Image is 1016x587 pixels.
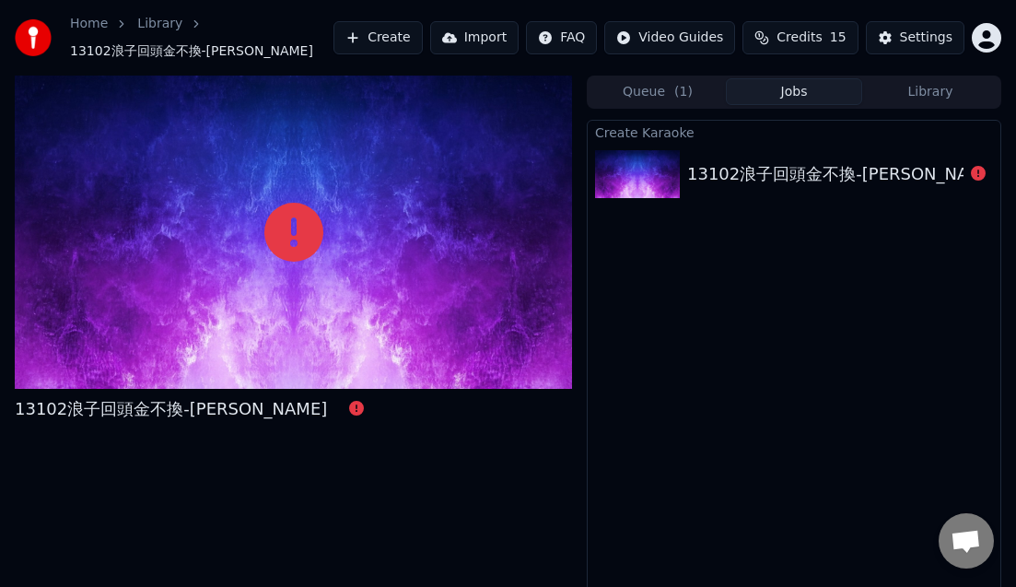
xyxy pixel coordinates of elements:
button: Create [333,21,423,54]
span: 15 [830,29,847,47]
button: Jobs [726,78,862,105]
button: Library [862,78,998,105]
div: Create Karaoke [588,121,1000,143]
span: Credits [777,29,822,47]
button: Import [430,21,519,54]
a: Library [137,15,182,33]
img: youka [15,19,52,56]
button: Video Guides [604,21,735,54]
span: ( 1 ) [674,83,693,101]
button: FAQ [526,21,597,54]
div: 13102浪子回頭金不換-[PERSON_NAME] [15,396,327,422]
a: Home [70,15,108,33]
button: Settings [866,21,964,54]
div: 13102浪子回頭金不換-[PERSON_NAME] [687,161,999,187]
nav: breadcrumb [70,15,333,61]
div: Settings [900,29,952,47]
div: Open chat [939,513,994,569]
button: Credits15 [742,21,858,54]
button: Queue [590,78,726,105]
span: 13102浪子回頭金不換-[PERSON_NAME] [70,42,313,61]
